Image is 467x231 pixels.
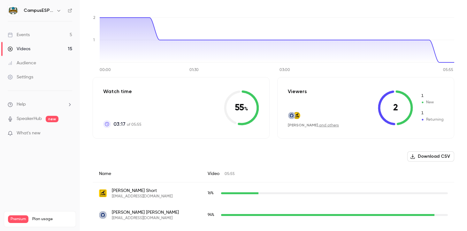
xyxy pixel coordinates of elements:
span: Replay watch time [208,212,218,218]
button: Download CSV [407,151,454,162]
div: , [288,123,339,128]
img: maritime.edu [288,112,295,119]
div: Audience [8,60,36,66]
img: CampusESP Academy [8,5,18,16]
tspan: 05:55 [443,68,453,72]
p: Viewers [288,88,307,95]
span: [PERSON_NAME] [PERSON_NAME] [112,209,179,216]
span: 05:55 [225,172,235,176]
span: Returning [421,117,444,123]
span: [EMAIL_ADDRESS][DOMAIN_NAME] [112,216,179,221]
p: Watch time [103,88,142,95]
div: Video [201,165,454,182]
img: mtu.edu [293,112,300,119]
div: Events [8,32,30,38]
span: [EMAIL_ADDRESS][DOMAIN_NAME] [112,194,172,199]
tspan: 03:00 [279,68,290,72]
div: Name [93,165,201,182]
span: Plan usage [32,217,72,222]
div: kwelch@maritime.edu [93,204,454,226]
span: Premium [8,215,28,223]
span: Replay watch time [208,190,218,196]
span: What's new [17,130,41,137]
div: Settings [8,74,33,80]
span: Help [17,101,26,108]
div: prbeyers@mtu.edu [93,182,454,204]
img: maritime.edu [99,211,107,219]
a: SpeakerHub [17,115,42,122]
span: 16 % [208,191,214,195]
span: [PERSON_NAME] Short [112,187,172,194]
span: new [46,116,58,122]
span: Returning [421,110,444,116]
tspan: 01:30 [189,68,199,72]
span: [PERSON_NAME] [288,123,318,127]
tspan: 1 [93,38,95,42]
tspan: 2 [93,16,95,20]
span: 94 % [208,213,214,217]
img: mtu.edu [99,189,107,197]
div: Videos [8,46,30,52]
iframe: Noticeable Trigger [65,131,72,136]
li: help-dropdown-opener [8,101,72,108]
a: and others [319,123,339,127]
tspan: 00:00 [100,68,111,72]
span: New [421,100,444,105]
h6: CampusESP Academy [24,7,54,14]
p: of 05:55 [113,120,142,128]
span: 03:17 [113,120,126,128]
span: New [421,93,444,99]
